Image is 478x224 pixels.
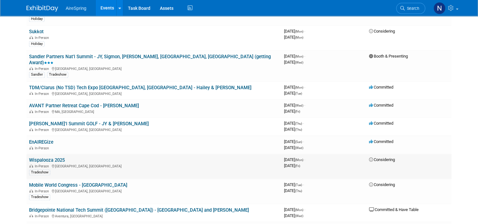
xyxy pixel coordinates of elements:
[369,157,395,162] span: Considering
[303,182,304,187] span: -
[295,140,302,144] span: (Sun)
[284,91,302,96] span: [DATE]
[369,121,393,126] span: Committed
[29,67,33,70] img: In-Person Event
[295,158,303,162] span: (Mon)
[284,85,305,90] span: [DATE]
[35,128,51,132] span: In-Person
[369,54,408,59] span: Booth & Presenting
[284,188,302,193] span: [DATE]
[29,207,249,213] a: Bridgepointe National Tech Summit ([GEOGRAPHIC_DATA]) - [GEOGRAPHIC_DATA] and [PERSON_NAME]
[295,104,303,107] span: (Wed)
[304,29,305,34] span: -
[29,121,149,127] a: [PERSON_NAME]'l Summit GOLF - JY & [PERSON_NAME]
[66,6,86,11] span: AireSpring
[29,72,45,78] div: Sandler
[29,16,45,22] div: Holiday
[295,128,302,131] span: (Thu)
[304,207,305,212] span: -
[284,103,305,108] span: [DATE]
[29,189,33,192] img: In-Person Event
[396,3,425,14] a: Search
[295,55,303,58] span: (Mon)
[29,194,50,200] div: Tradeshow
[295,92,302,95] span: (Tue)
[284,213,303,218] span: [DATE]
[295,110,300,113] span: (Fri)
[35,146,51,150] span: In-Person
[29,127,279,132] div: [GEOGRAPHIC_DATA], [GEOGRAPHIC_DATA]
[35,164,51,168] span: In-Person
[29,66,279,71] div: [GEOGRAPHIC_DATA], [GEOGRAPHIC_DATA]
[29,163,279,168] div: [GEOGRAPHIC_DATA], [GEOGRAPHIC_DATA]
[369,207,419,212] span: Committed & Have Table
[284,54,305,59] span: [DATE]
[369,182,395,187] span: Considering
[35,110,51,114] span: In-Person
[295,189,302,193] span: (Thu)
[29,36,33,39] img: In-Person Event
[35,92,51,96] span: In-Person
[29,157,65,163] a: Wispalooza 2025
[304,157,305,162] span: -
[284,139,304,144] span: [DATE]
[369,29,395,34] span: Considering
[284,145,303,150] span: [DATE]
[369,139,393,144] span: Committed
[284,60,303,65] span: [DATE]
[29,188,279,193] div: [GEOGRAPHIC_DATA], [GEOGRAPHIC_DATA]
[405,6,419,11] span: Search
[369,103,393,108] span: Committed
[29,139,53,145] a: EnAIREGize
[295,86,303,89] span: (Mon)
[47,72,68,78] div: Tradeshow
[295,61,303,64] span: (Wed)
[29,170,50,175] div: Tradeshow
[29,182,127,188] a: Mobile World Congress - [GEOGRAPHIC_DATA]
[29,214,33,217] img: In-Person Event
[284,121,304,126] span: [DATE]
[295,214,303,218] span: (Wed)
[29,146,33,149] img: In-Person Event
[433,2,445,14] img: Natalie Pyron
[304,85,305,90] span: -
[29,213,279,218] div: Aventura, [GEOGRAPHIC_DATA]
[284,109,300,114] span: [DATE]
[29,109,279,114] div: MA, [GEOGRAPHIC_DATA]
[29,29,44,34] a: Sukkot
[29,85,251,90] a: TDM/Clarus (No TSD) Tech Expo [GEOGRAPHIC_DATA], [GEOGRAPHIC_DATA] - Hailey & [PERSON_NAME]
[35,189,51,193] span: In-Person
[284,29,305,34] span: [DATE]
[284,207,305,212] span: [DATE]
[295,36,303,39] span: (Mon)
[29,103,139,109] a: AVANT Partner Retreat Cape Cod - [PERSON_NAME]
[303,139,304,144] span: -
[304,103,305,108] span: -
[27,5,58,12] img: ExhibitDay
[29,41,45,47] div: Holiday
[295,164,300,168] span: (Fri)
[35,67,51,71] span: In-Person
[369,85,393,90] span: Committed
[284,157,305,162] span: [DATE]
[284,182,304,187] span: [DATE]
[284,35,303,40] span: [DATE]
[29,110,33,113] img: In-Person Event
[35,214,51,218] span: In-Person
[295,183,302,187] span: (Tue)
[29,128,33,131] img: In-Person Event
[284,127,302,132] span: [DATE]
[29,54,271,65] a: Sandler Partners Nat'l Summit - JY, Sigmon, [PERSON_NAME], [GEOGRAPHIC_DATA], [GEOGRAPHIC_DATA] (...
[295,208,303,212] span: (Mon)
[304,54,305,59] span: -
[29,91,279,96] div: [GEOGRAPHIC_DATA], [GEOGRAPHIC_DATA]
[284,163,300,168] span: [DATE]
[29,92,33,95] img: In-Person Event
[29,164,33,167] img: In-Person Event
[303,121,304,126] span: -
[295,122,302,125] span: (Thu)
[295,30,303,33] span: (Mon)
[295,146,303,150] span: (Wed)
[35,36,51,40] span: In-Person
